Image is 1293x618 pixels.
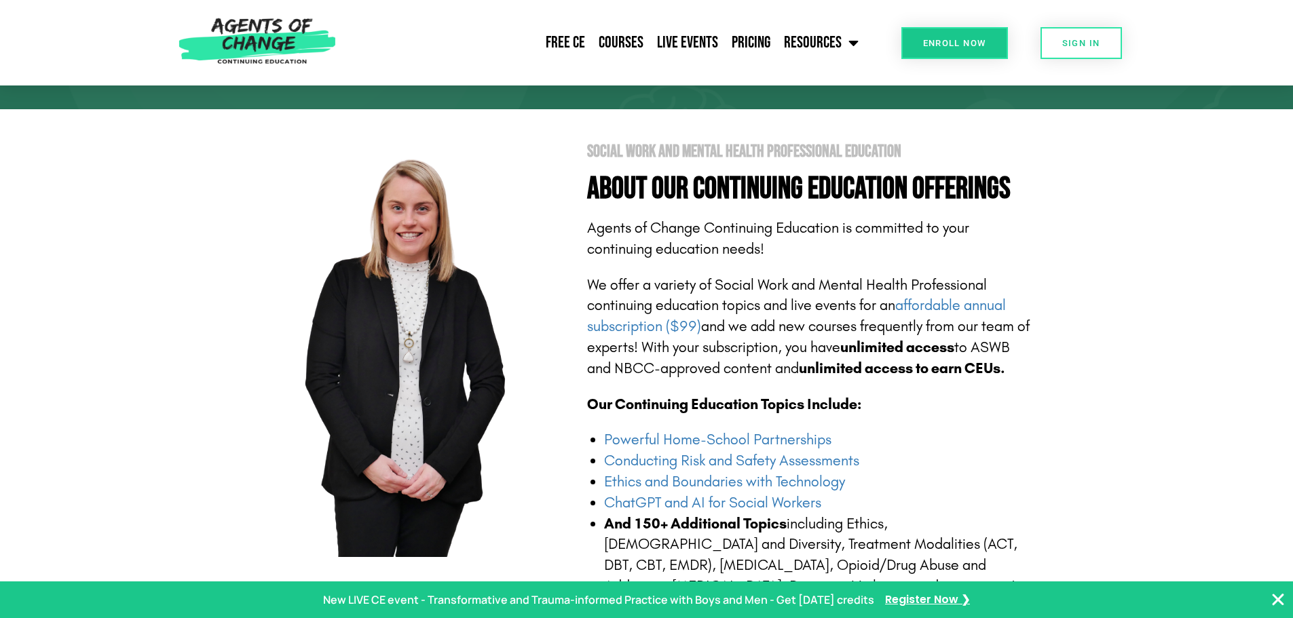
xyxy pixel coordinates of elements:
[323,590,874,610] p: New LIVE CE event - Transformative and Trauma-informed Practice with Boys and Men - Get [DATE] cr...
[604,494,821,511] a: ChatGPT and AI for Social Workers
[604,431,831,448] a: Powerful Home-School Partnerships
[587,219,969,258] span: Agents of Change Continuing Education is committed to your continuing education needs!
[587,174,1034,204] h4: About Our Continuing Education Offerings
[725,26,777,60] a: Pricing
[650,26,725,60] a: Live Events
[604,514,1034,597] li: including Ethics, [DEMOGRAPHIC_DATA] and Diversity, Treatment Modalities (ACT, DBT, CBT, EMDR), [...
[901,27,1008,59] a: Enroll Now
[604,515,787,533] b: And 150+ Additional Topics
[1270,592,1286,608] button: Close Banner
[840,339,954,356] b: unlimited access
[587,395,861,413] b: Our Continuing Education Topics Include:
[587,143,1034,160] h2: Social Work and Mental Health Professional Education
[799,360,1005,377] b: unlimited access to earn CEUs.
[592,26,650,60] a: Courses
[539,26,592,60] a: Free CE
[1062,39,1100,47] span: SIGN IN
[923,39,986,47] span: Enroll Now
[604,452,859,469] a: Conducting Risk and Safety Assessments
[587,275,1034,379] p: We offer a variety of Social Work and Mental Health Professional continuing education topics and ...
[1041,27,1122,59] a: SIGN IN
[885,590,970,610] a: Register Now ❯
[343,26,865,60] nav: Menu
[604,473,845,490] a: Ethics and Boundaries with Technology
[777,26,865,60] a: Resources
